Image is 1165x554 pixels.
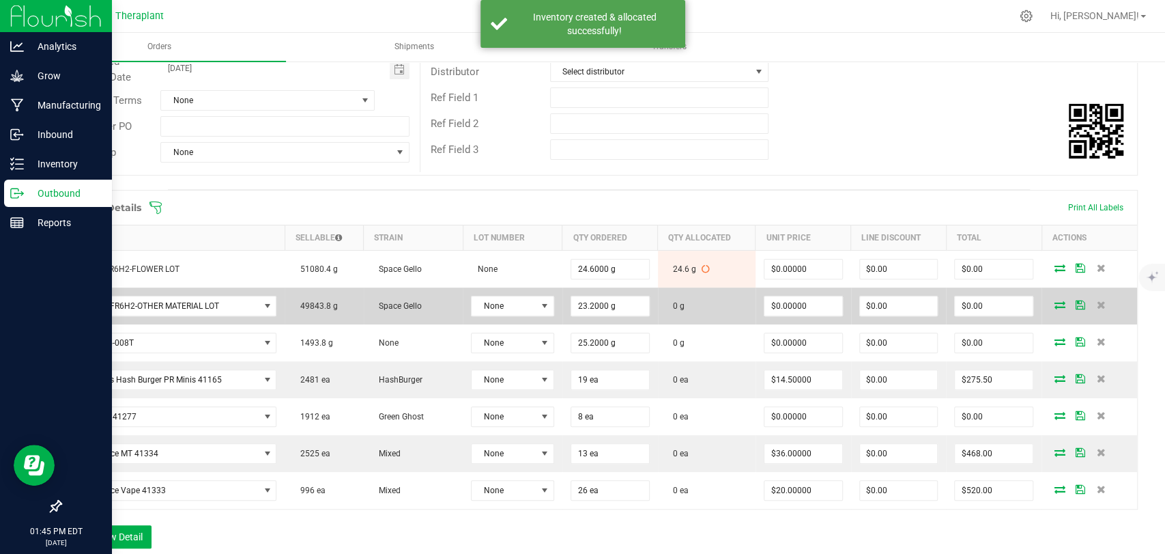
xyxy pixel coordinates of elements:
input: 0 [764,333,842,352]
span: 2481 ea [293,375,330,385]
input: 0 [571,481,649,500]
span: Theraplant [115,10,164,22]
p: Outbound [24,185,106,202]
span: Save Order Detail [1070,264,1091,272]
span: Green Ghost [372,412,424,421]
input: 0 [764,370,842,389]
span: 1493.8 g [293,338,332,348]
p: Grow [24,68,106,84]
span: Ghst Face MT 41334 [70,444,259,463]
span: Distributor [431,66,479,78]
span: Ref Field 3 [431,143,478,156]
span: None [472,296,536,316]
span: 0 ea [666,486,689,495]
span: Select distributor [551,62,751,81]
input: 0 [955,260,1033,279]
span: NO DATA FOUND [70,333,277,353]
qrcode: 00011197 [1069,104,1123,158]
th: Total [946,225,1041,251]
span: Ref Field 2 [431,117,478,130]
span: None [472,481,536,500]
div: Inventory created & allocated successfully! [515,10,675,38]
th: Qty Ordered [562,225,658,251]
inline-svg: Grow [10,69,24,83]
p: 01:45 PM EDT [6,525,106,538]
input: 0 [860,260,938,279]
span: 51080.4 g [293,264,337,274]
p: Manufacturing [24,97,106,113]
span: None [472,370,536,389]
span: NO DATA FOUND [70,296,277,316]
span: SGL-25-FR6H2-FLOWER LOT [70,264,179,274]
th: Actions [1041,225,1137,251]
p: Reports [24,214,106,231]
p: Inventory [24,156,106,172]
span: Green G 41277 [70,407,259,426]
span: Delete Order Detail [1091,301,1111,309]
span: None [372,338,399,348]
input: 0 [571,444,649,463]
span: 0 ea [666,449,689,458]
span: Save Order Detail [1070,448,1091,456]
input: 0 [764,444,842,463]
input: 0 [955,370,1033,389]
span: 24.6 g [666,264,696,274]
span: NO DATA FOUND [70,370,277,390]
iframe: Resource center [14,445,55,486]
inline-svg: Reports [10,216,24,230]
span: NO DATA FOUND [70,480,277,501]
span: None [471,264,498,274]
inline-svg: Analytics [10,40,24,53]
span: 49843.8 g [293,301,337,311]
input: 0 [571,407,649,426]
input: 0 [764,296,842,316]
inline-svg: Manufacturing [10,98,24,112]
span: Delete Order Detail [1091,411,1111,419]
a: Orders [33,33,286,61]
span: 1912 ea [293,412,330,421]
span: Save Order Detail [1070,301,1091,309]
span: Ref Field 1 [431,92,478,104]
input: 0 [860,481,938,500]
p: [DATE] [6,538,106,548]
input: 0 [955,444,1033,463]
inline-svg: Inbound [10,128,24,141]
a: Shipments [287,33,541,61]
span: Hi, [PERSON_NAME]! [1050,10,1139,21]
input: 0 [571,260,649,279]
span: 0 g [666,301,685,311]
span: None [161,91,357,110]
span: Delete Order Detail [1091,485,1111,493]
input: 0 [860,370,938,389]
span: Delete Order Detail [1091,374,1111,383]
th: Strain [364,225,463,251]
span: Orders [129,41,190,53]
span: Toggle calendar [390,60,409,79]
th: Unit Price [756,225,851,251]
span: Delete Order Detail [1091,448,1111,456]
span: 0 g [666,338,685,348]
p: Inbound [24,126,106,143]
input: 0 [955,481,1033,500]
img: Scan me! [1069,104,1123,158]
span: None [472,444,536,463]
input: 0 [955,296,1033,316]
span: all:hours Hash Burger PR Minis 41165 [70,370,259,389]
input: 0 [764,260,842,279]
span: Ghst Face Vape 41333 [70,481,259,500]
span: 0 ea [666,375,689,385]
input: 0 [860,407,938,426]
span: Delete Order Detail [1091,264,1111,272]
span: HashBurger [372,375,422,385]
span: Packages pending sync: 1 Packages in sync: 0 [702,264,710,274]
input: 0 [860,444,938,463]
span: 2525 ea [293,449,330,458]
inline-svg: Outbound [10,186,24,200]
inline-svg: Inventory [10,157,24,171]
input: 0 [571,333,649,352]
th: Line Discount [851,225,947,251]
input: 0 [860,296,938,316]
span: NO DATA FOUND [70,406,277,427]
input: 0 [571,296,649,316]
input: 0 [764,407,842,426]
